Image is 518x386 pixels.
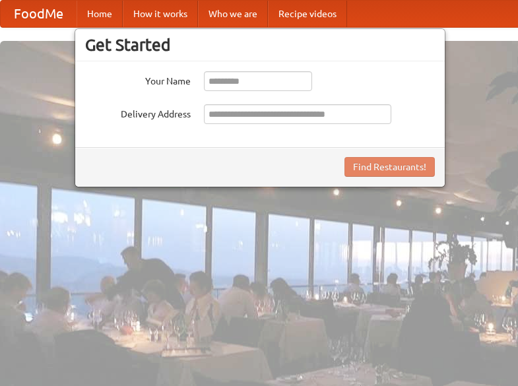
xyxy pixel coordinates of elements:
[77,1,123,27] a: Home
[85,104,191,121] label: Delivery Address
[1,1,77,27] a: FoodMe
[85,71,191,88] label: Your Name
[123,1,198,27] a: How it works
[198,1,268,27] a: Who we are
[85,35,435,55] h3: Get Started
[268,1,347,27] a: Recipe videos
[344,157,435,177] button: Find Restaurants!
